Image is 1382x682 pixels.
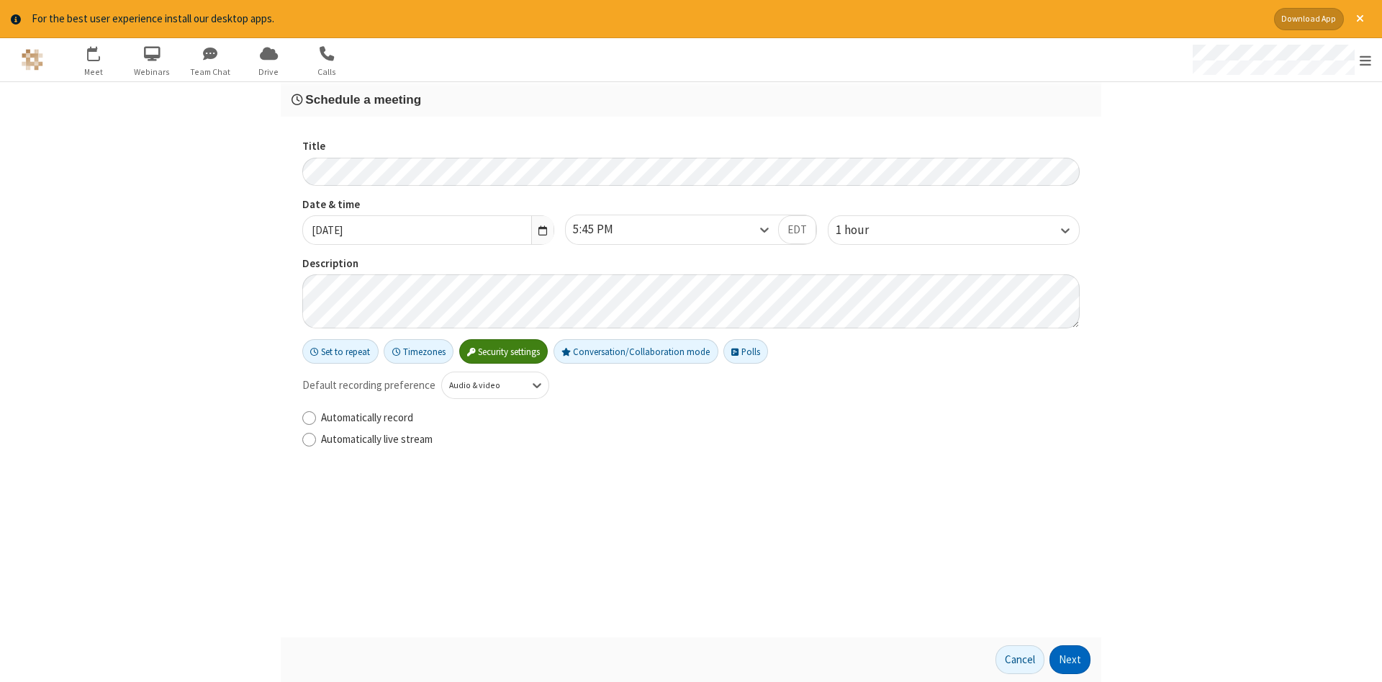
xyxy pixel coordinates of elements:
span: Schedule a meeting [305,92,421,107]
label: Automatically live stream [321,431,1080,448]
button: Security settings [459,339,548,364]
button: Download App [1274,8,1344,30]
span: Default recording preference [302,377,435,394]
label: Title [302,138,1080,155]
button: Next [1049,645,1090,674]
img: QA Selenium DO NOT DELETE OR CHANGE [22,49,43,71]
div: 1 hour [836,221,893,240]
button: Polls [723,339,768,364]
button: EDT [778,215,816,244]
button: Conversation/Collaboration mode [554,339,718,364]
span: Team Chat [184,66,238,78]
div: 2 [97,46,107,57]
button: Timezones [384,339,453,364]
span: Calls [300,66,354,78]
label: Date & time [302,197,554,213]
div: 5:45 PM [573,220,638,239]
button: Cancel [995,645,1044,674]
span: Meet [67,66,121,78]
label: Automatically record [321,410,1080,426]
span: Drive [242,66,296,78]
label: Description [302,256,1080,272]
button: Logo [5,38,59,81]
button: Set to repeat [302,339,379,364]
div: Audio & video [449,380,518,392]
span: Webinars [125,66,179,78]
div: Open menu [1179,38,1382,81]
div: For the best user experience install our desktop apps. [32,11,1263,27]
button: Close alert [1349,8,1371,30]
